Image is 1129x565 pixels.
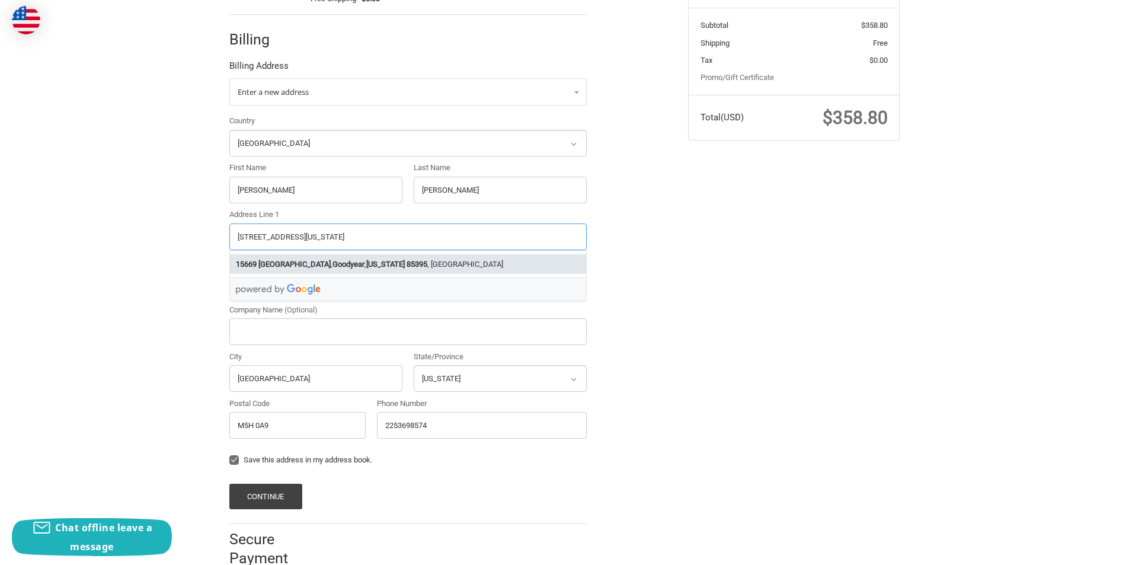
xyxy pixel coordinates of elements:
strong: [GEOGRAPHIC_DATA] [258,258,331,270]
img: duty and tax information for United States [12,6,40,34]
li: , , , [GEOGRAPHIC_DATA] [230,254,586,274]
strong: Goodyear [332,258,364,270]
span: Enter a new address [238,87,309,97]
label: First Name [229,162,402,174]
span: Tax [701,56,712,65]
label: Postal Code [229,398,366,410]
small: (Optional) [284,305,318,314]
button: Continue [229,484,302,509]
label: Address Line 1 [229,209,587,221]
label: Phone Number [377,398,587,410]
a: Promo/Gift Certificate [701,73,774,82]
a: Enter or select a different address [229,78,587,106]
label: State/Province [414,351,587,363]
span: $358.80 [861,21,888,30]
span: Shipping [701,39,730,47]
strong: [US_STATE] [366,258,405,270]
span: Subtotal [701,21,728,30]
span: $358.80 [823,107,888,128]
strong: 85395 [407,258,427,270]
label: Company Name [229,304,587,316]
strong: 15669 [236,258,257,270]
label: Last Name [414,162,587,174]
span: Free [873,39,888,47]
legend: Billing Address [229,59,289,78]
label: Country [229,115,587,127]
label: City [229,351,402,363]
span: $0.00 [869,56,888,65]
h2: Billing [229,30,299,49]
button: Chat offline leave a message [12,518,172,556]
span: Chat offline leave a message [55,521,152,553]
label: Save this address in my address book. [229,455,587,465]
span: Total (USD) [701,112,744,123]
